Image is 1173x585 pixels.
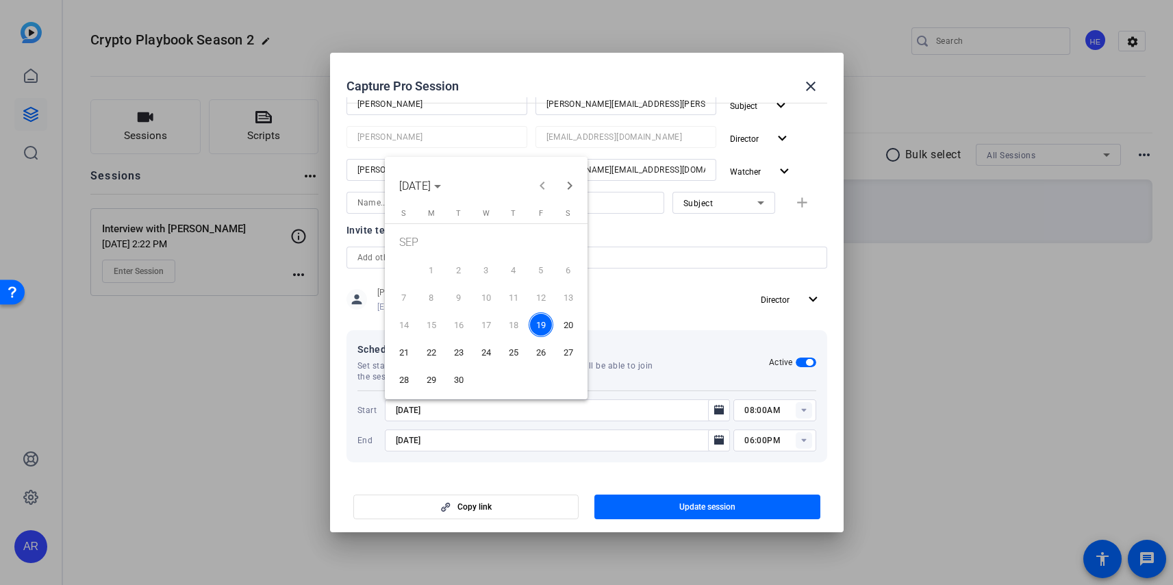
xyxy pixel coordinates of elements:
[511,209,516,218] span: T
[472,256,500,284] button: September 3, 2025
[474,312,499,337] span: 17
[399,179,431,192] span: [DATE]
[390,284,418,311] button: September 7, 2025
[428,209,435,218] span: M
[527,256,555,284] button: September 5, 2025
[418,256,445,284] button: September 1, 2025
[445,311,472,338] button: September 16, 2025
[394,173,446,198] button: Choose month and year
[529,340,553,364] span: 26
[555,311,582,338] button: September 20, 2025
[401,209,406,218] span: S
[446,312,471,337] span: 16
[390,229,582,256] td: SEP
[529,285,553,310] span: 12
[472,311,500,338] button: September 17, 2025
[527,311,555,338] button: September 19, 2025
[392,340,416,364] span: 21
[445,338,472,366] button: September 23, 2025
[446,258,471,282] span: 2
[555,338,582,366] button: September 27, 2025
[474,258,499,282] span: 3
[390,366,418,393] button: September 28, 2025
[555,256,582,284] button: September 6, 2025
[527,284,555,311] button: September 12, 2025
[419,367,444,392] span: 29
[529,258,553,282] span: 5
[566,209,570,218] span: S
[390,311,418,338] button: September 14, 2025
[539,209,543,218] span: F
[418,366,445,393] button: September 29, 2025
[446,367,471,392] span: 30
[446,285,471,310] span: 9
[501,312,526,337] span: 18
[419,285,444,310] span: 8
[500,311,527,338] button: September 18, 2025
[418,284,445,311] button: September 8, 2025
[555,284,582,311] button: September 13, 2025
[483,209,490,218] span: W
[445,256,472,284] button: September 2, 2025
[418,311,445,338] button: September 15, 2025
[556,172,583,199] button: Next month
[529,312,553,337] span: 19
[474,340,499,364] span: 24
[445,366,472,393] button: September 30, 2025
[556,258,581,282] span: 6
[419,340,444,364] span: 22
[445,284,472,311] button: September 9, 2025
[500,284,527,311] button: September 11, 2025
[419,258,444,282] span: 1
[500,256,527,284] button: September 4, 2025
[418,338,445,366] button: September 22, 2025
[392,312,416,337] span: 14
[501,340,526,364] span: 25
[456,209,461,218] span: T
[500,338,527,366] button: September 25, 2025
[501,258,526,282] span: 4
[390,338,418,366] button: September 21, 2025
[556,312,581,337] span: 20
[419,312,444,337] span: 15
[556,285,581,310] span: 13
[446,340,471,364] span: 23
[501,285,526,310] span: 11
[392,367,416,392] span: 28
[472,284,500,311] button: September 10, 2025
[472,338,500,366] button: September 24, 2025
[556,340,581,364] span: 27
[474,285,499,310] span: 10
[392,285,416,310] span: 7
[527,338,555,366] button: September 26, 2025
